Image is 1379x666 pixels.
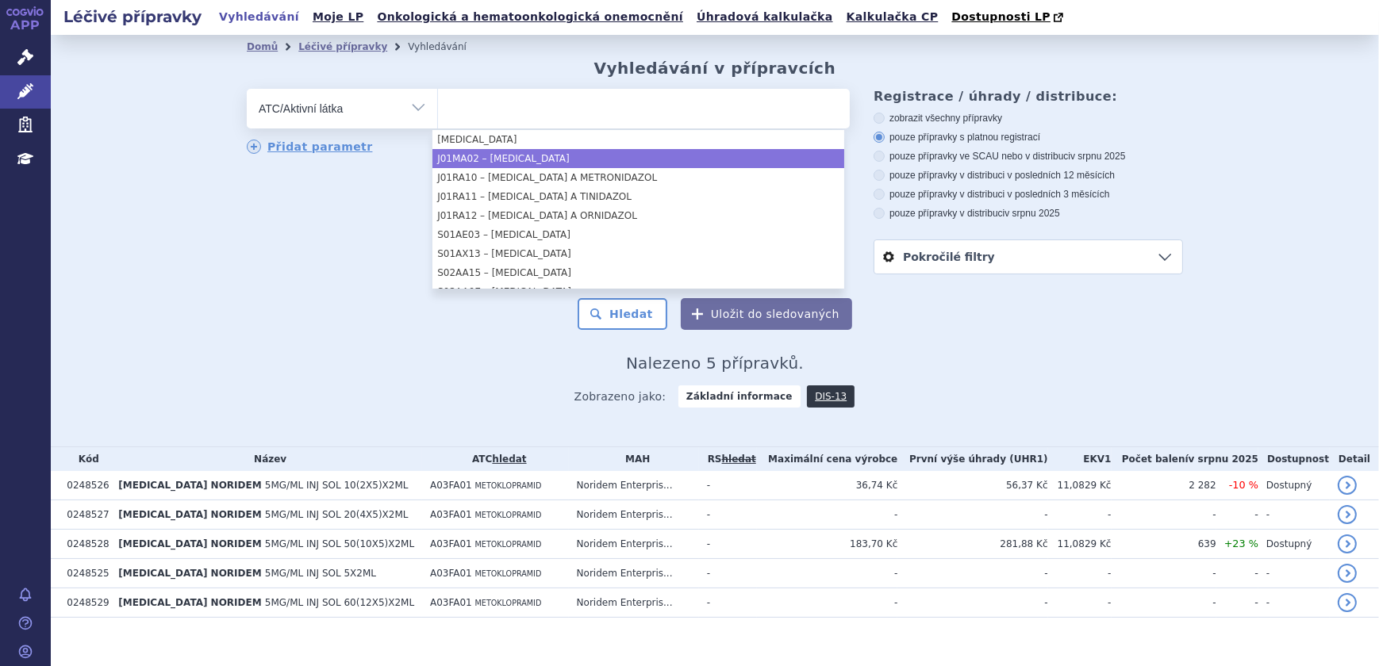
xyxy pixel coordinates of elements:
span: 5MG/ML INJ SOL 5X2ML [265,568,376,579]
td: 36,74 Kč [757,471,898,500]
td: - [699,530,757,559]
a: detail [1338,534,1357,553]
a: Onkologická a hematoonkologická onemocnění [372,6,688,28]
span: METOKLOPRAMID [475,511,542,519]
a: Kalkulačka CP [842,6,943,28]
td: 0248526 [59,471,110,500]
span: Nalezeno 5 přípravků. [626,354,804,373]
span: Zobrazeno jako: [574,385,666,408]
li: J01RA11 – [MEDICAL_DATA] A TINIDAZOL [432,187,844,206]
span: METOKLOPRAMID [475,540,542,549]
span: v srpnu 2025 [1004,208,1059,219]
td: - [1258,588,1330,618]
span: A03FA01 [430,538,472,549]
td: - [1048,588,1112,618]
td: - [699,500,757,530]
a: Vyhledávání [214,6,304,28]
li: Vyhledávání [408,35,487,59]
td: Dostupný [1258,471,1330,500]
td: - [1216,500,1258,530]
td: - [757,559,898,588]
a: Moje LP [308,6,368,28]
td: - [897,588,1047,618]
li: S01AE03 – [MEDICAL_DATA] [432,225,844,244]
span: -10 % [1229,479,1258,491]
span: [MEDICAL_DATA] NORIDEM [118,597,261,608]
th: Maximální cena výrobce [757,447,898,471]
li: S03AA07 – [MEDICAL_DATA] [432,282,844,301]
td: Dostupný [1258,530,1330,559]
a: detail [1338,476,1357,495]
a: Úhradová kalkulačka [692,6,838,28]
del: hledat [722,454,756,465]
td: Noridem Enterpris... [569,500,699,530]
td: - [1048,500,1112,530]
td: 11,0829 Kč [1048,530,1112,559]
li: S01AX13 – [MEDICAL_DATA] [432,244,844,263]
a: hledat [492,454,526,465]
td: 281,88 Kč [897,530,1047,559]
th: Název [110,447,422,471]
td: - [757,500,898,530]
a: vyhledávání neobsahuje žádnou platnou referenční skupinu [722,454,756,465]
span: A03FA01 [430,480,472,491]
td: - [1258,559,1330,588]
span: [MEDICAL_DATA] NORIDEM [118,538,261,549]
td: 2 282 [1112,471,1216,500]
label: zobrazit všechny přípravky [874,112,1183,124]
th: RS [699,447,757,471]
td: 0248525 [59,559,110,588]
span: 5MG/ML INJ SOL 20(4X5)X2ML [265,509,409,520]
a: detail [1338,564,1357,583]
th: EKV1 [1048,447,1112,471]
th: Dostupnost [1258,447,1330,471]
td: 11,0829 Kč [1048,471,1112,500]
li: J01RA12 – [MEDICAL_DATA] A ORNIDAZOL [432,206,844,225]
a: detail [1338,505,1357,524]
li: [MEDICAL_DATA] [432,130,844,149]
span: 5MG/ML INJ SOL 50(10X5)X2ML [265,538,414,549]
span: A03FA01 [430,509,472,520]
span: METOKLOPRAMID [475,569,542,578]
td: - [897,559,1047,588]
td: - [1216,559,1258,588]
span: 5MG/ML INJ SOL 60(12X5)X2ML [265,597,414,608]
strong: Základní informace [678,385,801,408]
td: - [1112,559,1216,588]
span: [MEDICAL_DATA] NORIDEM [118,509,261,520]
td: 0248529 [59,588,110,618]
td: 56,37 Kč [897,471,1047,500]
a: Přidat parametr [247,140,373,154]
h2: Léčivé přípravky [51,6,214,28]
a: Dostupnosti LP [947,6,1071,29]
span: [MEDICAL_DATA] NORIDEM [118,568,261,579]
th: ATC [422,447,569,471]
span: Dostupnosti LP [951,10,1051,23]
span: [MEDICAL_DATA] NORIDEM [118,480,261,491]
label: pouze přípravky v distribuci v posledních 3 měsících [874,188,1183,201]
td: 0248527 [59,500,110,530]
button: Uložit do sledovaných [681,298,852,330]
th: Detail [1330,447,1379,471]
td: 0248528 [59,530,110,559]
td: Noridem Enterpris... [569,530,699,559]
td: - [1112,588,1216,618]
span: 5MG/ML INJ SOL 10(2X5)X2ML [265,480,409,491]
label: pouze přípravky v distribuci [874,207,1183,220]
span: +23 % [1224,538,1258,549]
td: - [757,588,898,618]
td: - [1112,500,1216,530]
td: Noridem Enterpris... [569,559,699,588]
td: 183,70 Kč [757,530,898,559]
td: - [699,471,757,500]
th: Kód [59,447,110,471]
td: 639 [1112,530,1216,559]
td: - [1216,588,1258,618]
th: První výše úhrady (UHR1) [897,447,1047,471]
button: Hledat [578,298,667,330]
td: - [1258,500,1330,530]
a: Léčivé přípravky [298,41,387,52]
label: pouze přípravky v distribuci v posledních 12 měsících [874,169,1183,182]
span: METOKLOPRAMID [475,481,542,490]
h3: Registrace / úhrady / distribuce: [874,89,1183,104]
